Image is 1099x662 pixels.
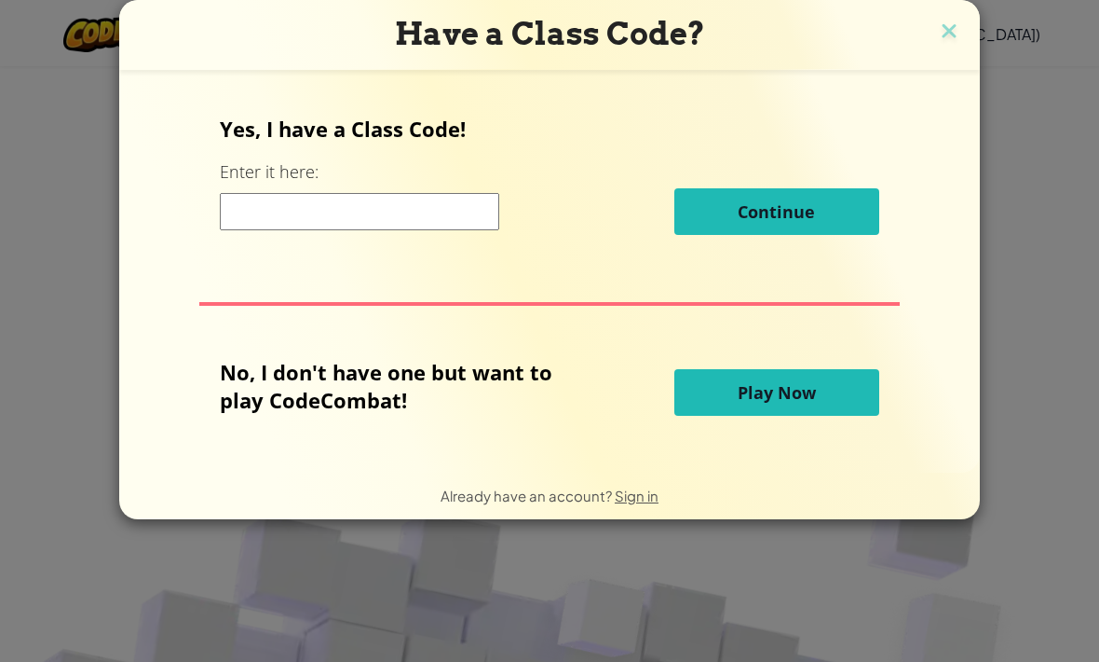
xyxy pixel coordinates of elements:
span: Play Now [738,381,816,404]
a: Sign in [615,487,658,504]
button: Continue [674,188,879,235]
button: Play Now [674,369,879,416]
p: Yes, I have a Class Code! [220,115,878,143]
img: close icon [937,19,961,47]
span: Already have an account? [441,487,615,504]
p: No, I don't have one but want to play CodeCombat! [220,358,580,414]
span: Continue [738,200,815,223]
label: Enter it here: [220,160,319,184]
span: Have a Class Code? [395,15,705,52]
